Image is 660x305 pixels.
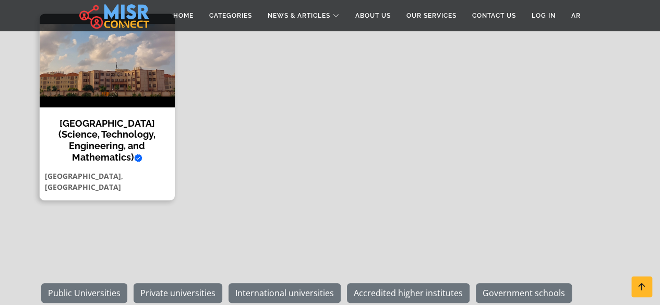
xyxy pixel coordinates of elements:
a: Government schools [476,283,572,303]
a: Our Services [399,6,464,26]
img: Alexandria STEM School (Science, Technology, Engineering, and Mathematics) [40,14,175,107]
a: Log in [524,6,563,26]
a: Public Universities [41,283,127,303]
a: Categories [201,6,260,26]
a: News & Articles [260,6,347,26]
p: [GEOGRAPHIC_DATA], [GEOGRAPHIC_DATA] [40,170,175,192]
a: Contact Us [464,6,524,26]
a: Alexandria STEM School (Science, Technology, Engineering, and Mathematics) [GEOGRAPHIC_DATA] (Sci... [33,13,182,201]
a: International universities [229,283,341,303]
span: News & Articles [268,11,330,20]
a: Home [165,6,201,26]
a: Private universities [134,283,222,303]
a: AR [563,6,589,26]
img: main.misr_connect [79,3,149,29]
svg: Verified account [134,154,142,162]
a: About Us [347,6,399,26]
a: Accredited higher institutes [347,283,470,303]
h4: [GEOGRAPHIC_DATA] (Science, Technology, Engineering, and Mathematics) [47,118,167,163]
